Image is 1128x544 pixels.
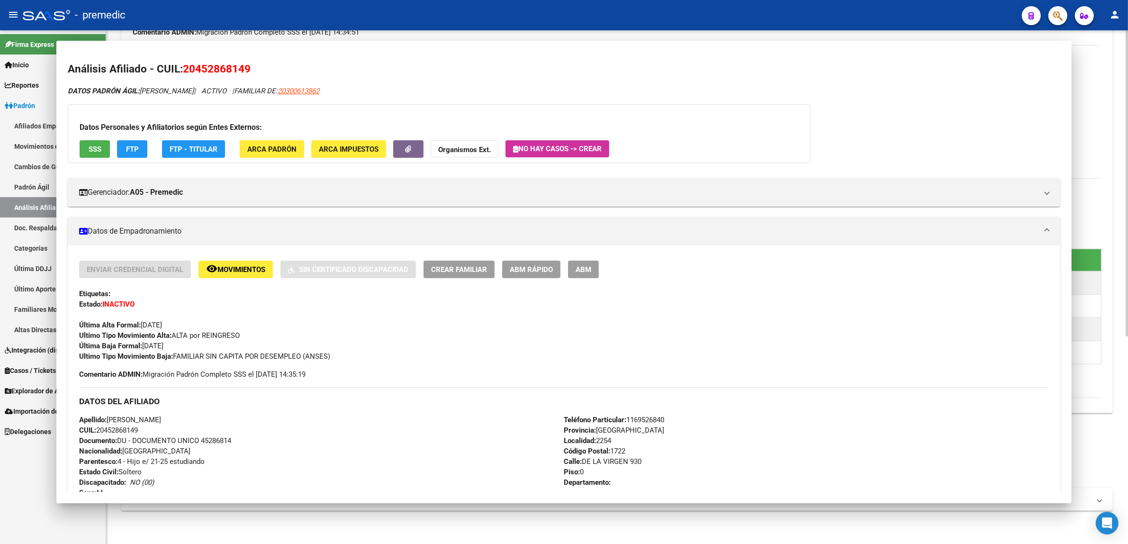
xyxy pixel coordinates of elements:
strong: Teléfono Particular: [564,416,626,424]
span: Sin Certificado Discapacidad [299,265,408,274]
strong: Comentario ADMIN: [79,370,143,379]
mat-panel-title: Datos de Empadronamiento [79,226,1038,237]
i: | ACTIVO | [68,87,319,95]
strong: Documento: [79,436,117,445]
span: 0 [564,468,584,476]
button: Enviar Credencial Digital [79,261,191,278]
span: 1722 [564,447,625,455]
strong: Estado Civil: [79,468,118,476]
strong: CUIL: [79,426,96,435]
h3: Datos Personales y Afiliatorios según Entes Externos: [80,122,799,133]
strong: INACTIVO [102,300,135,308]
strong: Código Postal: [564,447,610,455]
button: Sin Certificado Discapacidad [280,261,416,278]
span: DE LA VIRGEN 930 [564,457,641,466]
span: FAMILIAR SIN CAPITA POR DESEMPLEO (ANSES) [79,352,330,361]
span: Reportes [5,80,39,91]
span: Inicio [5,60,29,70]
span: [GEOGRAPHIC_DATA] [79,447,190,455]
span: 20300613862 [278,87,319,95]
span: ABM [576,265,591,274]
i: NO (00) [130,478,154,487]
span: FTP - Titular [170,145,217,154]
h3: DATOS DEL AFILIADO [79,396,1049,407]
span: ALTA por REINGRESO [79,331,240,340]
span: Movimientos [217,265,265,274]
span: 20452868149 [79,426,138,435]
span: - premedic [75,5,126,26]
span: [DATE] [79,321,162,329]
span: Crear Familiar [431,265,487,274]
span: SSS [89,145,101,154]
div: Open Intercom Messenger [1096,512,1119,535]
strong: Discapacitado: [79,478,126,487]
span: [GEOGRAPHIC_DATA] [564,426,664,435]
span: [PERSON_NAME] [79,416,161,424]
span: 4 - Hijo e/ 21-25 estudiando [79,457,205,466]
span: 20452868149 [183,63,251,75]
span: FTP [126,145,139,154]
span: Firma Express [5,39,54,50]
span: Integración (discapacidad) [5,345,92,355]
mat-expansion-panel-header: Datos de Empadronamiento [68,217,1060,245]
strong: Calle: [564,457,582,466]
span: Enviar Credencial Digital [87,265,183,274]
strong: Organismos Ext. [438,145,491,154]
span: [PERSON_NAME] [68,87,194,95]
span: DU - DOCUMENTO UNICO 45286814 [79,436,231,445]
span: [DATE] [79,342,163,350]
strong: Nacionalidad: [79,447,122,455]
strong: Ultimo Tipo Movimiento Baja: [79,352,173,361]
button: ABM Rápido [502,261,560,278]
span: 2254 [564,436,611,445]
strong: Última Baja Formal: [79,342,142,350]
strong: Etiquetas: [79,290,110,298]
span: Soltero [79,468,142,476]
span: FAMILIAR DE: [234,87,319,95]
strong: DATOS PADRÓN ÁGIL: [68,87,139,95]
strong: Piso: [564,468,580,476]
strong: Sexo: [79,489,97,497]
button: FTP - Titular [162,140,225,158]
strong: A05 - Premedic [130,187,183,198]
mat-icon: menu [8,9,19,20]
span: Importación de Archivos [5,406,86,417]
span: No hay casos -> Crear [513,145,602,153]
span: 1169526840 [564,416,664,424]
button: ARCA Impuestos [311,140,386,158]
button: ARCA Padrón [240,140,304,158]
strong: Última Alta Formal: [79,321,141,329]
span: ARCA Impuestos [319,145,379,154]
mat-expansion-panel-header: Gerenciador:A05 - Premedic [68,178,1060,207]
span: Padrón [5,100,35,111]
span: Delegaciones [5,426,51,437]
button: Movimientos [199,261,273,278]
button: SSS [80,140,110,158]
span: Aportes y Contribuciones del Afiliado: 20300613862 [147,495,325,504]
strong: Estado: [79,300,102,308]
mat-panel-title: Gerenciador: [79,187,1038,198]
button: FTP [117,140,147,158]
span: Explorador de Archivos [5,386,81,396]
h2: Análisis Afiliado - CUIL: [68,61,1060,77]
button: Organismos Ext. [431,140,498,158]
strong: Localidad: [564,436,596,445]
span: Migración Padrón Completo SSS el [DATE] 14:35:19 [79,369,306,380]
strong: Provincia: [564,426,596,435]
span: Casos / Tickets [5,365,56,376]
span: ABM Rápido [510,265,553,274]
button: ABM [568,261,599,278]
span: ARCA Padrón [247,145,297,154]
span: Migración Padrón Completo SSS el [DATE] 14:34:51 [133,27,359,37]
strong: Ultimo Tipo Movimiento Alta: [79,331,171,340]
mat-icon: remove_red_eye [206,263,217,274]
strong: Comentario ADMIN: [133,28,196,36]
strong: Parentesco: [79,457,117,466]
strong: Apellido: [79,416,107,424]
button: No hay casos -> Crear [505,140,609,157]
strong: Departamento: [564,478,611,487]
button: Crear Familiar [424,261,495,278]
mat-icon: person [1109,9,1120,20]
span: M [79,489,103,497]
